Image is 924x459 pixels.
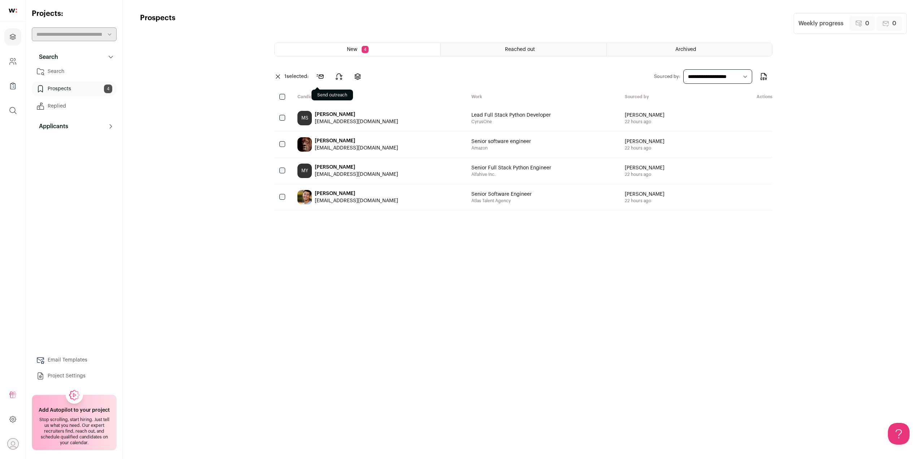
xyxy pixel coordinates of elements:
button: Search [32,50,117,64]
div: MY [297,164,312,178]
span: 4 [362,46,369,53]
span: CyrusOne [471,119,551,125]
span: selected: [284,73,309,80]
div: Send outreach [311,90,353,100]
span: 1 [284,74,287,79]
span: [PERSON_NAME] [625,191,664,198]
a: Email Templates [32,353,117,367]
button: Export to CSV [755,68,772,85]
span: 0 [892,19,896,28]
div: [EMAIL_ADDRESS][DOMAIN_NAME] [315,118,398,125]
span: Archived [675,47,696,52]
span: [PERSON_NAME] [625,112,664,119]
h1: Prospects [140,13,175,34]
iframe: Help Scout Beacon - Open [888,423,910,445]
img: 0e227485b5d35aaa01561709d10854305639d5b8d9e9911a79a92363f097cd2e.jpg [297,137,312,152]
span: Senior Full Stack Python Engineer [471,164,551,172]
span: 22 hours ago [625,145,664,151]
h2: Projects: [32,9,117,19]
div: Weekly progress [798,19,844,28]
span: 0 [865,19,869,28]
span: Senior software engineer [471,138,531,145]
div: [PERSON_NAME] [315,164,398,171]
div: Candidate [292,94,466,101]
span: Lead Full Stack Python Developer [471,112,551,119]
h2: Add Autopilot to your project [39,407,110,414]
a: Company Lists [4,77,21,95]
span: Reached out [505,47,535,52]
div: [EMAIL_ADDRESS][DOMAIN_NAME] [315,197,398,204]
button: Applicants [32,119,117,134]
button: Open dropdown [7,438,19,450]
div: Stop scrolling, start hiring. Just tell us what you need. Our expert recruiters find, reach out, ... [36,417,112,446]
span: Amazon [471,145,531,151]
p: Search [35,53,58,61]
p: Applicants [35,122,68,131]
a: Prospects4 [32,82,117,96]
img: wellfound-shorthand-0d5821cbd27db2630d0214b213865d53afaa358527fdda9d0ea32b1df1b89c2c.svg [9,9,17,13]
label: Sourced by: [654,74,680,79]
div: [PERSON_NAME] [315,137,398,144]
div: [EMAIL_ADDRESS][DOMAIN_NAME] [315,171,398,178]
div: [EMAIL_ADDRESS][DOMAIN_NAME] [315,144,398,152]
span: 4 [104,85,112,93]
a: Projects [4,28,21,46]
div: MS [297,111,312,125]
span: 22 hours ago [625,119,664,125]
div: Work [466,94,619,101]
span: Atlas Talent Agency [471,198,532,204]
span: Senior Software Engineer [471,191,532,198]
span: 22 hours ago [625,172,664,177]
a: Add Autopilot to your project Stop scrolling, start hiring. Just tell us what you need. Our exper... [32,395,117,450]
div: Sourced by [619,94,732,101]
span: New [347,47,357,52]
a: Project Settings [32,369,117,383]
a: Replied [32,99,117,113]
img: a7e246e3e7493b76907448e610008a1c53bcd0beee6d3b65b7556198b7a126d0.jpg [297,190,312,204]
div: Actions [732,94,772,101]
a: Search [32,64,117,79]
a: Reached out [441,43,606,56]
div: [PERSON_NAME] [315,190,398,197]
span: [PERSON_NAME] [625,138,664,145]
div: [PERSON_NAME] [315,111,398,118]
a: Company and ATS Settings [4,53,21,70]
span: [PERSON_NAME] [625,164,664,172]
a: Archived [607,43,772,56]
span: Alfahive Inc. [471,172,551,177]
span: 22 hours ago [625,198,664,204]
